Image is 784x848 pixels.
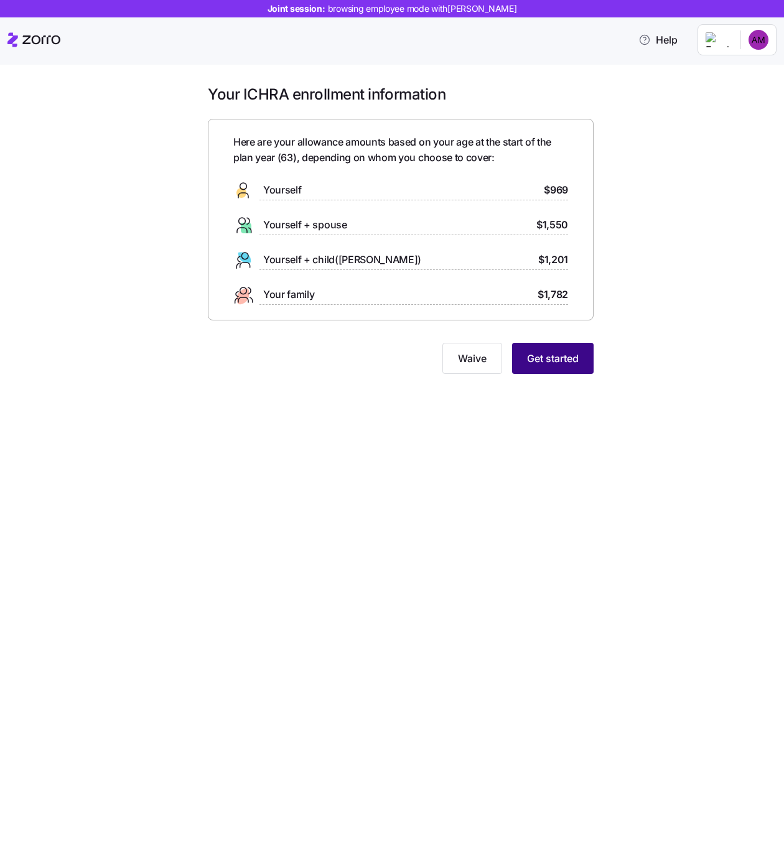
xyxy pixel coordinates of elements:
[233,134,568,165] span: Here are your allowance amounts based on your age at the start of the plan year ( 63 ), depending...
[268,2,517,15] span: Joint session:
[706,32,730,47] img: Employer logo
[442,343,502,374] button: Waive
[263,287,314,302] span: Your family
[512,343,594,374] button: Get started
[458,351,487,366] span: Waive
[544,182,568,198] span: $969
[628,27,688,52] button: Help
[208,85,594,104] h1: Your ICHRA enrollment information
[263,182,301,198] span: Yourself
[638,32,678,47] span: Help
[536,217,568,233] span: $1,550
[538,252,568,268] span: $1,201
[263,217,347,233] span: Yourself + spouse
[328,2,517,15] span: browsing employee mode with [PERSON_NAME]
[749,30,768,50] img: da9f30fda886913be81dd6f7cdcc3b4c
[263,252,421,268] span: Yourself + child([PERSON_NAME])
[527,351,579,366] span: Get started
[538,287,568,302] span: $1,782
